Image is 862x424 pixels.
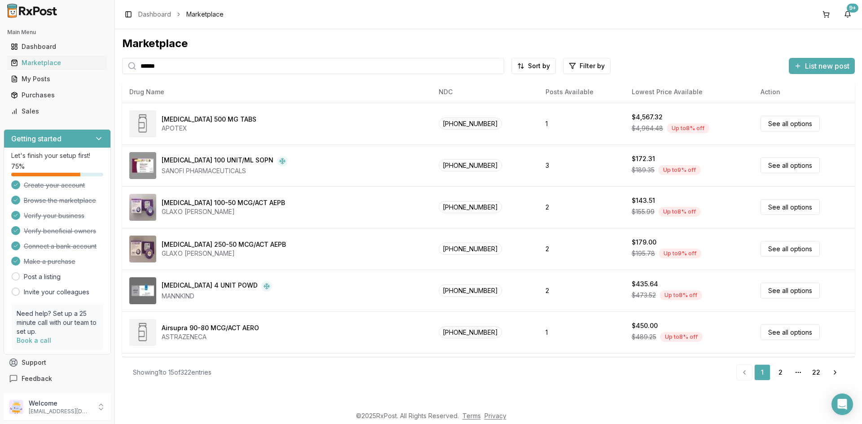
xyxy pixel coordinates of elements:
[7,87,107,103] a: Purchases
[11,107,104,116] div: Sales
[462,412,481,420] a: Terms
[632,207,655,216] span: $155.99
[528,61,550,70] span: Sort by
[538,81,624,103] th: Posts Available
[7,71,107,87] a: My Posts
[632,166,655,175] span: $189.35
[162,207,285,216] div: GLAXO [PERSON_NAME]
[538,311,624,353] td: 1
[826,364,844,380] a: Go to next page
[632,249,655,258] span: $195.78
[761,199,820,215] a: See all options
[632,196,655,205] div: $143.51
[632,154,655,163] div: $172.31
[162,323,259,332] div: Airsupra 90-80 MCG/ACT AERO
[129,277,156,304] img: Afrezza 4 UNIT POWD
[162,249,286,258] div: GLAXO [PERSON_NAME]
[761,116,820,131] a: See all options
[761,157,820,173] a: See all options
[162,332,259,341] div: ASTRAZENECA
[162,115,256,124] div: [MEDICAL_DATA] 500 MG TABS
[538,228,624,270] td: 2
[122,81,431,103] th: Drug Name
[24,288,89,297] a: Invite your colleagues
[632,113,663,122] div: $4,567.32
[431,81,538,103] th: NDC
[29,408,91,415] p: [EMAIL_ADDRESS][DOMAIN_NAME]
[805,61,849,71] span: List new post
[772,364,788,380] a: 2
[4,39,111,54] button: Dashboard
[162,156,273,166] div: [MEDICAL_DATA] 100 UNIT/ML SOPN
[11,58,104,67] div: Marketplace
[439,118,502,130] span: [PHONE_NUMBER]
[831,393,853,415] div: Open Intercom Messenger
[7,103,107,119] a: Sales
[439,326,502,338] span: [PHONE_NUMBER]
[4,88,111,102] button: Purchases
[11,133,62,144] h3: Getting started
[632,291,656,300] span: $473.52
[4,371,111,387] button: Feedback
[659,249,701,258] div: Up to 9 % off
[162,166,288,175] div: SANOFI PHARMACEUTICALS
[484,412,506,420] a: Privacy
[24,242,97,251] span: Connect a bank account
[439,201,502,213] span: [PHONE_NUMBER]
[11,42,104,51] div: Dashboard
[439,284,502,297] span: [PHONE_NUMBER]
[4,104,111,118] button: Sales
[4,56,111,70] button: Marketplace
[761,324,820,340] a: See all options
[129,194,156,221] img: Advair Diskus 100-50 MCG/ACT AEPB
[660,290,702,300] div: Up to 8 % off
[538,353,624,395] td: 2
[840,7,855,22] button: 9+
[632,238,656,247] div: $179.00
[658,165,701,175] div: Up to 9 % off
[162,292,272,301] div: MANNKIND
[439,159,502,171] span: [PHONE_NUMBER]
[789,62,855,71] a: List new post
[24,257,75,266] span: Make a purchase
[9,400,23,414] img: User avatar
[761,241,820,257] a: See all options
[625,81,754,103] th: Lowest Price Available
[138,10,171,19] a: Dashboard
[808,364,824,380] a: 22
[129,319,156,346] img: Airsupra 90-80 MCG/ACT AERO
[162,124,256,133] div: APOTEX
[162,281,258,292] div: [MEDICAL_DATA] 4 UNIT POWD
[736,364,844,380] nav: pagination
[632,321,658,330] div: $450.00
[538,270,624,311] td: 2
[162,198,285,207] div: [MEDICAL_DATA] 100-50 MCG/ACT AEPB
[538,144,624,186] td: 3
[17,337,51,344] a: Book a call
[658,207,701,217] div: Up to 8 % off
[11,91,104,100] div: Purchases
[129,110,156,137] img: Abiraterone Acetate 500 MG TABS
[29,399,91,408] p: Welcome
[439,243,502,255] span: [PHONE_NUMBER]
[133,368,211,377] div: Showing 1 to 15 of 322 entries
[129,236,156,262] img: Advair Diskus 250-50 MCG/ACT AEPB
[789,58,855,74] button: List new post
[667,123,709,133] div: Up to 8 % off
[129,152,156,179] img: Admelog SoloStar 100 UNIT/ML SOPN
[632,332,656,341] span: $489.25
[24,196,96,205] span: Browse the marketplace
[847,4,858,13] div: 9+
[632,124,663,133] span: $4,964.48
[24,181,85,190] span: Create your account
[11,151,103,160] p: Let's finish your setup first!
[17,309,98,336] p: Need help? Set up a 25 minute call with our team to set up.
[7,55,107,71] a: Marketplace
[538,186,624,228] td: 2
[4,72,111,86] button: My Posts
[4,4,61,18] img: RxPost Logo
[632,280,658,288] div: $435.64
[24,211,84,220] span: Verify your business
[24,227,96,236] span: Verify beneficial owners
[563,58,611,74] button: Filter by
